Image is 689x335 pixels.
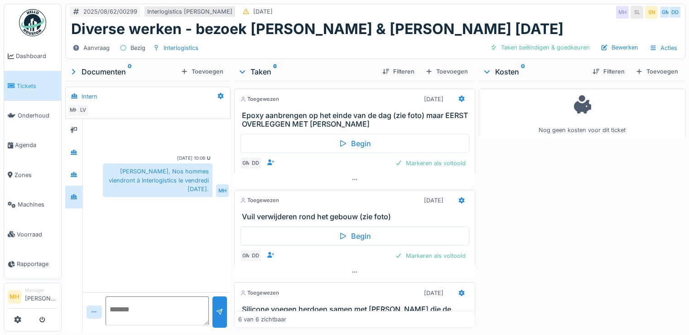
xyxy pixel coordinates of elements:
div: Taken [238,66,375,77]
div: GM [240,249,253,262]
sup: 0 [128,66,132,77]
div: Toevoegen [632,65,682,78]
div: Markeren als voltooid [391,157,469,169]
div: U [207,155,211,162]
div: DD [669,6,681,19]
span: Onderhoud [18,111,58,120]
div: Markeren als voltooid [391,250,469,262]
a: Machines [4,190,61,219]
div: Toevoegen [422,65,472,78]
a: Tickets [4,71,61,100]
a: Zones [4,160,61,190]
span: Rapportage [17,260,58,268]
h3: Epoxy aanbrengen op het einde van de dag (zie foto) maar EERST OVERLEGGEN MET [PERSON_NAME] [242,111,471,128]
a: Agenda [4,130,61,160]
div: DD [249,157,262,169]
div: GM [240,157,253,169]
span: Dashboard [16,52,58,60]
span: Agenda [15,141,58,149]
sup: 6 [273,66,277,77]
div: DD [249,249,262,262]
div: GM [660,6,672,19]
div: [DATE] [424,289,443,297]
div: Bezig [130,44,145,52]
div: Taken beëindigen & goedkeuren [487,41,593,54]
div: Filteren [589,65,628,78]
sup: 0 [521,66,525,77]
span: Tickets [17,82,58,90]
div: LV [77,104,89,117]
span: Voorraad [17,230,58,239]
div: Filteren [379,65,418,78]
div: Manager [25,287,58,294]
h3: Silicone voegen herdoen samen met [PERSON_NAME] die de verschillende plaatsen kan aanduiden (zie ... [242,305,471,322]
span: Zones [14,171,58,179]
div: Toegewezen [240,95,279,103]
div: Kosten [482,66,585,77]
div: Begin [240,227,469,246]
div: 2025/08/62/00299 [83,7,137,16]
a: MH Manager[PERSON_NAME] [8,287,58,309]
a: Voorraad [4,219,61,249]
div: Nog geen kosten voor dit ticket [485,93,679,135]
div: [DATE] [424,95,443,103]
div: 6 van 6 zichtbaar [238,315,286,324]
div: SN [645,6,658,19]
div: [DATE] [253,7,273,16]
div: Toegewezen [240,197,279,204]
div: MH [616,6,629,19]
div: Intern [82,92,97,101]
div: MH [67,104,80,117]
div: Documenten [69,66,177,77]
div: Acties [646,41,681,54]
div: Interlogistics [PERSON_NAME] [147,7,232,16]
div: Toevoegen [177,65,227,78]
div: Bewerken [597,41,642,54]
div: [DATE] [424,196,443,205]
div: Aanvraag [83,44,110,52]
div: Begin [240,134,469,153]
div: MH [216,184,229,197]
div: SL [631,6,643,19]
span: Machines [18,200,58,209]
a: Onderhoud [4,101,61,130]
h1: Diverse werken - bezoek [PERSON_NAME] & [PERSON_NAME] [DATE] [71,20,564,38]
div: [PERSON_NAME], Nos hommes viendront à Interlogistics le vendredi [DATE]. [103,163,212,197]
div: [DATE] 10:06 [177,155,205,162]
h3: Vuil verwijderen rond het gebouw (zie foto) [242,212,471,221]
div: Interlogistics [164,44,198,52]
a: Rapportage [4,249,61,279]
a: Dashboard [4,41,61,71]
li: MH [8,290,21,304]
li: [PERSON_NAME] [25,287,58,306]
img: Badge_color-CXgf-gQk.svg [19,9,46,36]
div: Toegewezen [240,289,279,297]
